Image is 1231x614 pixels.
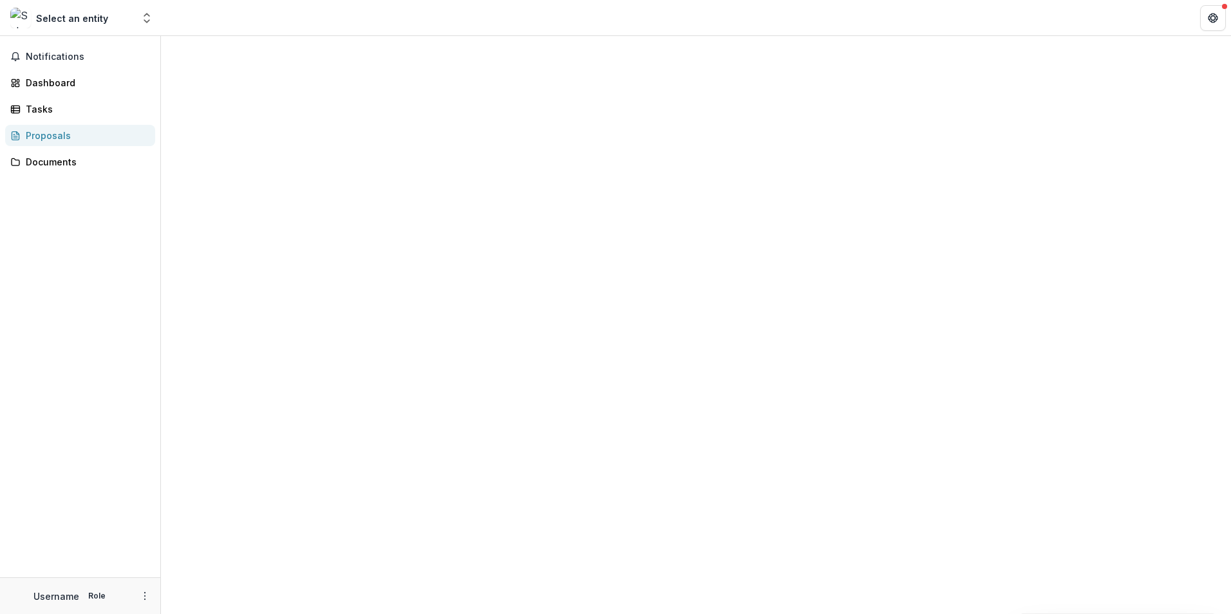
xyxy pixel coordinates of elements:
div: Tasks [26,102,145,116]
div: Documents [26,155,145,169]
a: Proposals [5,125,155,146]
div: Select an entity [36,12,108,25]
img: Select an entity [10,8,31,28]
button: Get Help [1200,5,1226,31]
p: Username [33,590,79,603]
span: Notifications [26,51,150,62]
button: Notifications [5,46,155,67]
button: Open entity switcher [138,5,156,31]
div: Dashboard [26,76,145,89]
a: Tasks [5,98,155,120]
a: Documents [5,151,155,172]
button: More [137,588,153,604]
p: Role [84,590,109,602]
a: Dashboard [5,72,155,93]
div: Proposals [26,129,145,142]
